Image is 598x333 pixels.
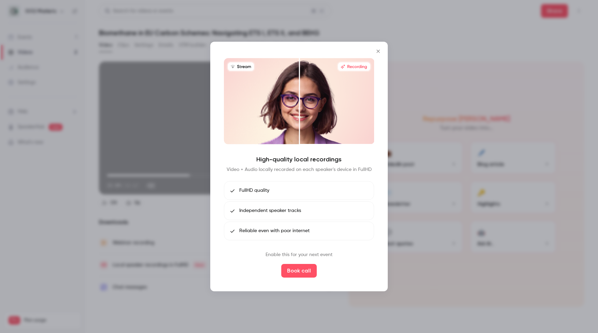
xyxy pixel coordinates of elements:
p: Video + Audio locally recorded on each speaker's device in FullHD [227,166,372,173]
span: FullHD quality [239,187,269,194]
span: Reliable even with poor internet [239,227,310,235]
button: Close [371,44,385,58]
p: Enable this for your next event [266,251,332,258]
h4: High-quality local recordings [256,155,342,163]
span: Independent speaker tracks [239,207,301,214]
button: Book call [281,264,317,278]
